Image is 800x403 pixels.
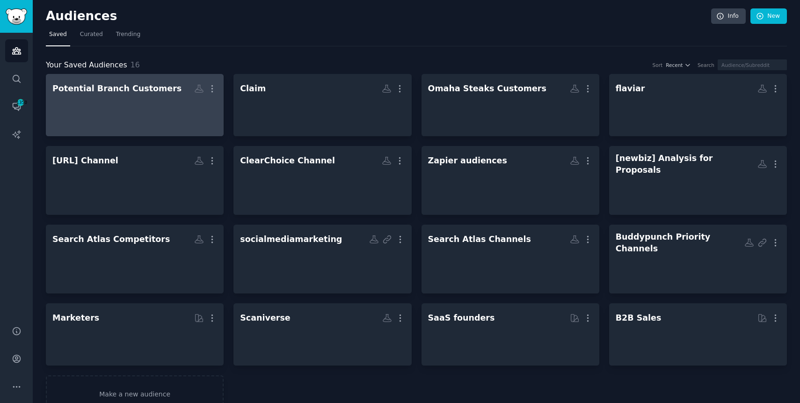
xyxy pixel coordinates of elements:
div: Omaha Steaks Customers [428,83,546,95]
div: B2B Sales [616,312,662,324]
a: Buddypunch Priority Channels [609,225,787,293]
a: Scaniverse [233,303,411,366]
a: New [750,8,787,24]
a: [URL] Channel [46,146,224,215]
a: ClearChoice Channel [233,146,411,215]
div: Scaniverse [240,312,290,324]
a: Curated [77,27,106,46]
div: [newbiz] Analysis for Proposals [616,153,757,176]
div: socialmediamarketing [240,234,342,245]
a: socialmediamarketing [233,225,411,293]
img: GummySearch logo [6,8,27,25]
input: Audience/Subreddit [718,59,787,70]
span: Your Saved Audiences [46,59,127,71]
div: Search Atlas Competitors [52,234,170,245]
a: Search Atlas Competitors [46,225,224,293]
span: 16 [131,60,140,69]
a: Omaha Steaks Customers [422,74,599,136]
a: SaaS founders [422,303,599,366]
div: SaaS founders [428,312,495,324]
a: Info [711,8,746,24]
span: Saved [49,30,67,39]
a: Search Atlas Channels [422,225,599,293]
span: 1350 [16,99,25,106]
a: [newbiz] Analysis for Proposals [609,146,787,215]
div: Buddypunch Priority Channels [616,231,744,254]
h2: Audiences [46,9,711,24]
a: 1350 [5,95,28,118]
span: Recent [666,62,683,68]
a: flaviar [609,74,787,136]
button: Recent [666,62,691,68]
div: Sort [653,62,663,68]
a: Saved [46,27,70,46]
div: ClearChoice Channel [240,155,335,167]
div: Search Atlas Channels [428,234,531,245]
a: Marketers [46,303,224,366]
span: Curated [80,30,103,39]
a: Zapier audiences [422,146,599,215]
a: B2B Sales [609,303,787,366]
div: flaviar [616,83,645,95]
a: Claim [233,74,411,136]
span: Trending [116,30,140,39]
div: Zapier audiences [428,155,507,167]
div: Potential Branch Customers [52,83,182,95]
div: Marketers [52,312,99,324]
a: Potential Branch Customers [46,74,224,136]
div: [URL] Channel [52,155,118,167]
div: Claim [240,83,266,95]
a: Trending [113,27,144,46]
div: Search [698,62,714,68]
